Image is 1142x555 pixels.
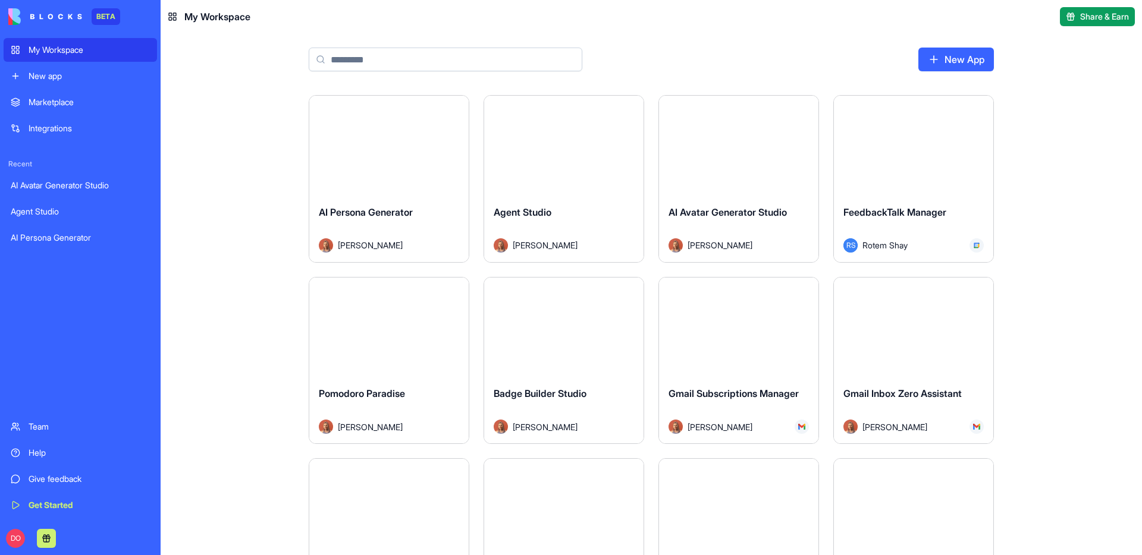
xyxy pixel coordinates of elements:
[843,387,962,399] span: Gmail Inbox Zero Assistant
[29,499,150,511] div: Get Started
[4,200,157,223] a: Agent Studio
[843,420,858,434] img: Avatar
[833,95,994,263] a: FeedbackTalk ManagerRSRotem Shay
[669,387,799,399] span: Gmail Subscriptions Manager
[29,44,150,56] div: My Workspace
[4,90,157,114] a: Marketplace
[688,421,752,433] span: [PERSON_NAME]
[11,179,150,191] div: AI Avatar Generator Studio
[658,277,819,444] a: Gmail Subscriptions ManagerAvatar[PERSON_NAME]
[658,95,819,263] a: AI Avatar Generator StudioAvatar[PERSON_NAME]
[4,467,157,491] a: Give feedback
[29,70,150,82] div: New app
[669,206,787,218] span: AI Avatar Generator Studio
[29,96,150,108] div: Marketplace
[4,64,157,88] a: New app
[4,159,157,169] span: Recent
[669,420,683,434] img: Avatar
[1060,7,1135,26] button: Share & Earn
[484,277,644,444] a: Badge Builder StudioAvatar[PERSON_NAME]
[669,238,683,253] img: Avatar
[798,423,805,430] img: Gmail_trouth.svg
[484,95,644,263] a: Agent StudioAvatar[PERSON_NAME]
[338,239,403,251] span: [PERSON_NAME]
[1080,11,1129,23] span: Share & Earn
[494,206,551,218] span: Agent Studio
[309,95,469,263] a: AI Persona GeneratorAvatar[PERSON_NAME]
[8,8,120,25] a: BETA
[8,8,82,25] img: logo
[6,529,25,548] span: DO
[319,238,333,253] img: Avatar
[11,206,150,217] div: Agent Studio
[338,421,403,433] span: [PERSON_NAME]
[4,226,157,250] a: AI Persona Generator
[29,473,150,485] div: Give feedback
[494,387,586,399] span: Badge Builder Studio
[184,10,250,24] span: My Workspace
[29,447,150,459] div: Help
[309,277,469,444] a: Pomodoro ParadiseAvatar[PERSON_NAME]
[319,387,405,399] span: Pomodoro Paradise
[494,420,508,434] img: Avatar
[513,239,578,251] span: [PERSON_NAME]
[513,421,578,433] span: [PERSON_NAME]
[862,421,927,433] span: [PERSON_NAME]
[4,415,157,439] a: Team
[29,122,150,134] div: Integrations
[319,206,413,218] span: AI Persona Generator
[4,493,157,517] a: Get Started
[494,238,508,253] img: Avatar
[843,238,858,253] span: RS
[11,232,150,244] div: AI Persona Generator
[4,116,157,140] a: Integrations
[29,421,150,433] div: Team
[833,277,994,444] a: Gmail Inbox Zero AssistantAvatar[PERSON_NAME]
[4,174,157,197] a: AI Avatar Generator Studio
[688,239,752,251] span: [PERSON_NAME]
[843,206,946,218] span: FeedbackTalk Manager
[918,48,994,71] a: New App
[862,239,908,251] span: Rotem Shay
[973,423,980,430] img: Gmail_trouth.svg
[973,242,980,249] img: GCal_x6vdih.svg
[4,38,157,62] a: My Workspace
[319,420,333,434] img: Avatar
[4,441,157,465] a: Help
[92,8,120,25] div: BETA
